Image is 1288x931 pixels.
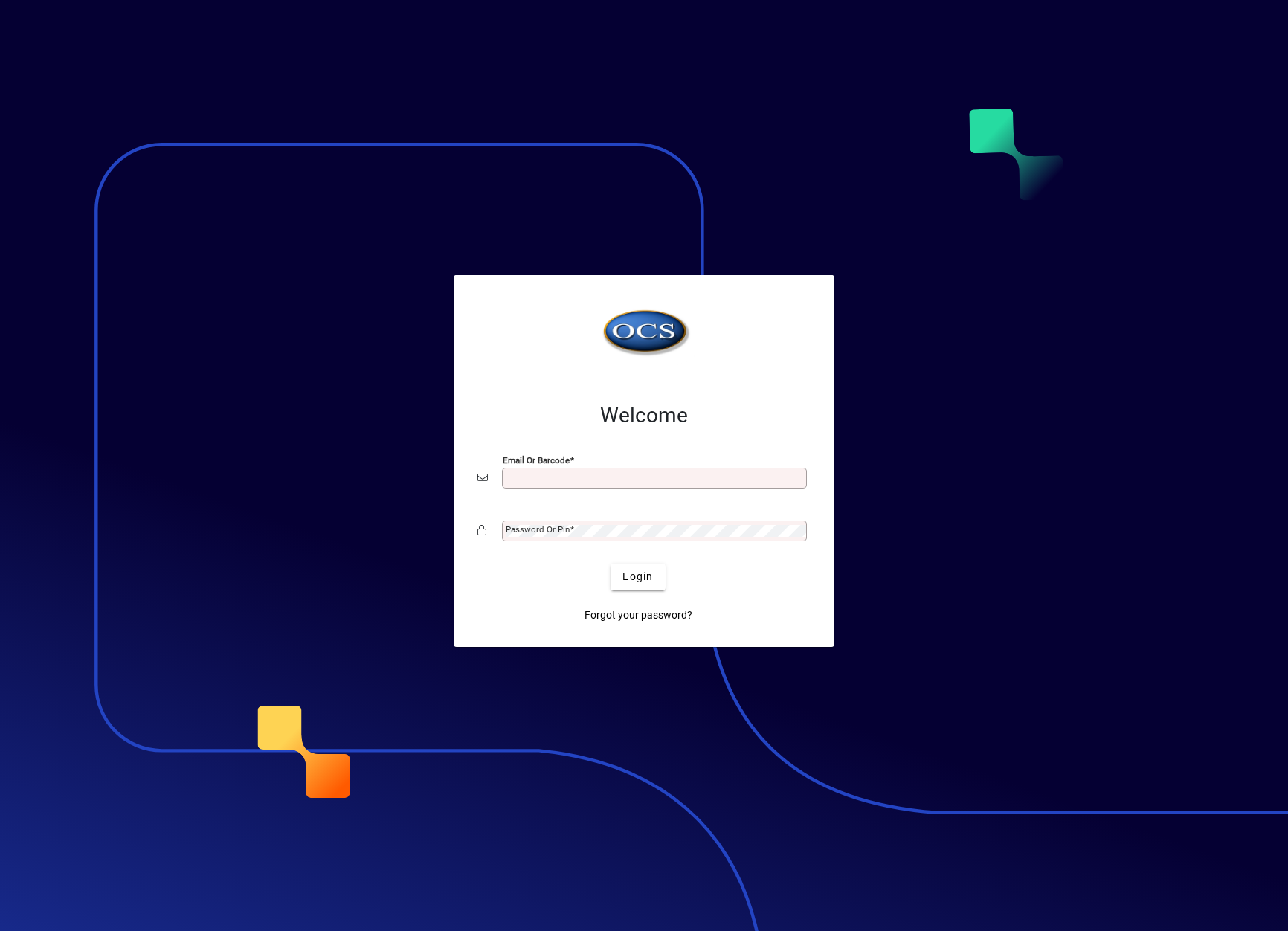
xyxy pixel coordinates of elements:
span: Login [622,569,653,584]
button: Login [611,564,665,590]
h2: Welcome [477,403,811,428]
span: Forgot your password? [585,608,692,623]
mat-label: Password or Pin [506,524,570,535]
a: Forgot your password? [579,602,698,629]
mat-label: Email or Barcode [503,454,570,465]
